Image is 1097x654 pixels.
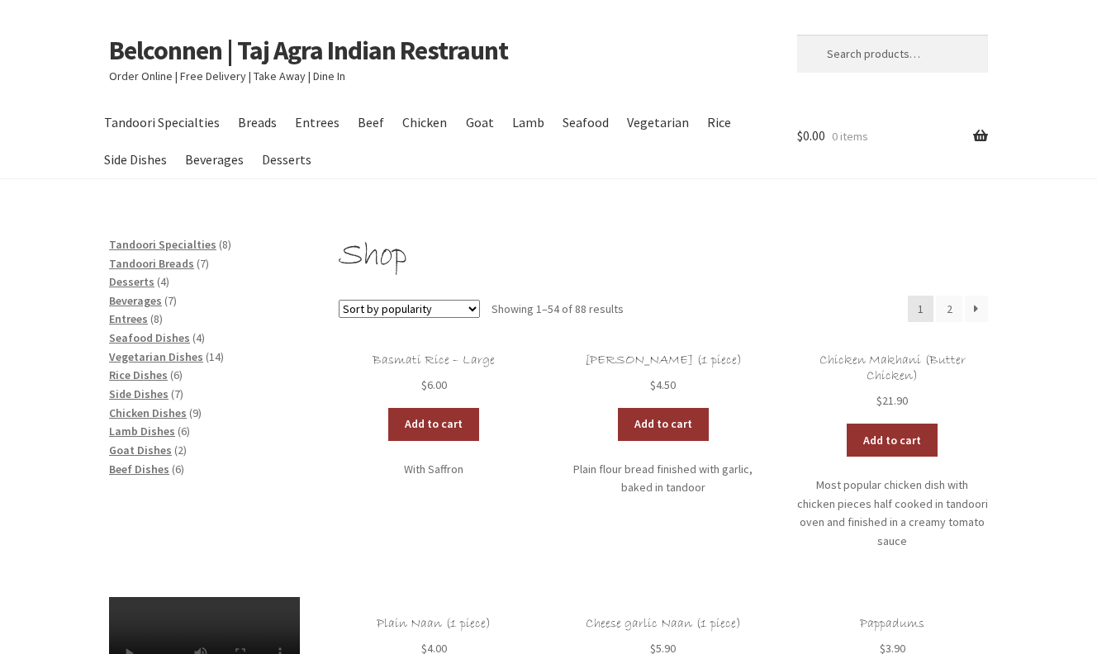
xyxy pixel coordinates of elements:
[395,104,455,141] a: Chicken
[160,274,166,289] span: 4
[192,405,198,420] span: 9
[847,424,938,457] a: Add to cart: “Chicken Makhani (Butter Chicken)”
[339,460,530,479] p: With Saffron
[650,377,676,392] bdi: 4.50
[109,293,162,308] a: Beverages
[908,296,934,322] span: Page 1
[174,386,180,401] span: 7
[109,311,148,326] a: Entrees
[965,296,988,322] a: →
[109,349,203,364] a: Vegetarian Dishes
[554,104,616,141] a: Seafood
[700,104,739,141] a: Rice
[96,141,174,178] a: Side Dishes
[109,104,758,178] nav: Primary Navigation
[339,353,530,395] a: Basmati Rice – Large $6.00
[797,476,988,551] p: Most popular chicken dish with chicken pieces half cooked in tandoori oven and finished in a crea...
[175,462,181,476] span: 6
[109,67,758,86] p: Order Online | Free Delivery | Take Away | Dine In
[388,408,479,441] a: Add to cart: “Basmati Rice - Large”
[876,393,908,408] bdi: 21.90
[339,300,480,318] select: Shop order
[109,34,508,67] a: Belconnen | Taj Agra Indian Restraunt
[504,104,552,141] a: Lamb
[797,616,988,632] h2: Pappadums
[109,424,175,438] a: Lamb Dishes
[109,386,169,401] a: Side Dishes
[567,353,758,395] a: [PERSON_NAME] (1 piece) $4.50
[96,104,227,141] a: Tandoori Specialties
[109,237,216,252] a: Tandoori Specialties
[421,377,427,392] span: $
[936,296,962,322] a: Page 2
[350,104,392,141] a: Beef
[421,377,447,392] bdi: 6.00
[196,330,202,345] span: 4
[797,35,988,73] input: Search products…
[339,616,530,632] h2: Plain Naan (1 piece)
[222,237,228,252] span: 8
[287,104,347,141] a: Entrees
[168,293,173,308] span: 7
[209,349,221,364] span: 14
[109,256,194,271] a: Tandoori Breads
[109,405,187,420] a: Chicken Dishes
[832,129,868,144] span: 0 items
[173,367,179,382] span: 6
[177,141,251,178] a: Beverages
[339,353,530,368] h2: Basmati Rice – Large
[797,104,988,168] a: $0.00 0 items
[181,424,187,438] span: 6
[797,353,988,410] a: Chicken Makhani (Butter Chicken) $21.90
[200,256,206,271] span: 7
[109,330,190,345] a: Seafood Dishes
[797,353,988,385] h2: Chicken Makhani (Butter Chicken)
[492,296,624,322] p: Showing 1–54 of 88 results
[178,443,183,457] span: 2
[567,616,758,632] h2: Cheese garlic Naan (1 piece)
[254,141,319,178] a: Desserts
[109,443,172,457] a: Goat Dishes
[109,462,169,476] a: Beef Dishes
[650,377,656,392] span: $
[109,274,154,289] a: Desserts
[618,408,709,441] a: Add to cart: “Garlic Naan (1 piece)”
[908,296,988,322] nav: Product Pagination
[567,460,758,497] p: Plain flour bread finished with garlic, baked in tandoor
[458,104,501,141] a: Goat
[797,127,825,144] span: 0.00
[567,353,758,368] h2: [PERSON_NAME] (1 piece)
[620,104,697,141] a: Vegetarian
[797,127,803,144] span: $
[230,104,284,141] a: Breads
[109,367,168,382] a: Rice Dishes
[154,311,159,326] span: 8
[876,393,882,408] span: $
[339,235,988,277] h1: Shop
